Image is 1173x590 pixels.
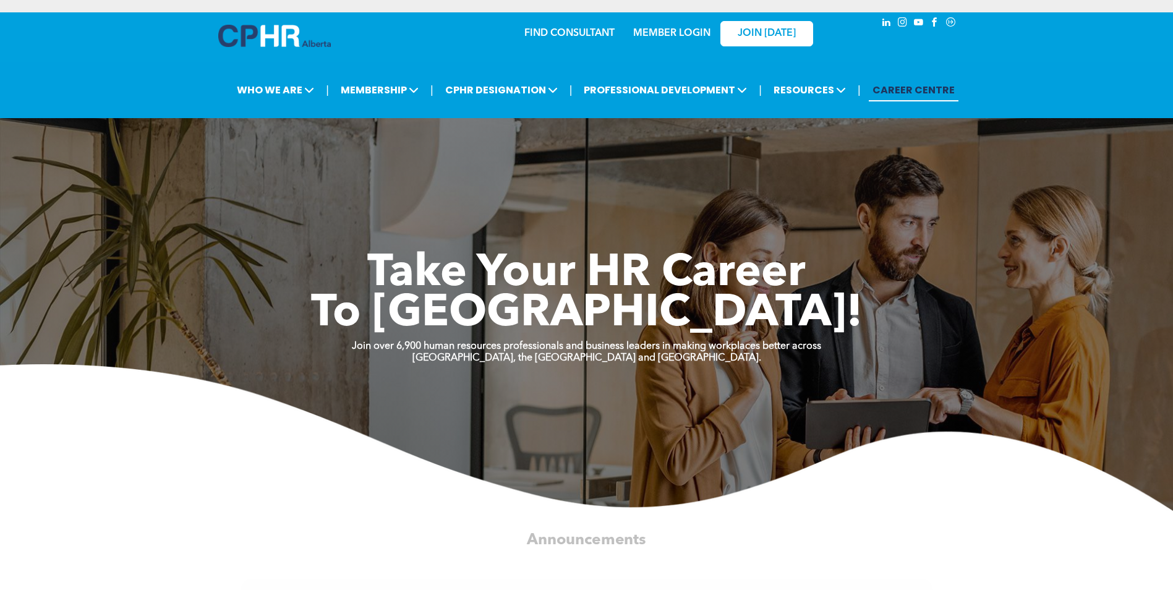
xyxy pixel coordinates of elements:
span: PROFESSIONAL DEVELOPMENT [580,79,751,101]
li: | [326,77,329,103]
li: | [569,77,573,103]
span: Take Your HR Career [367,252,806,296]
span: CPHR DESIGNATION [441,79,561,101]
a: instagram [896,15,910,32]
li: | [759,77,762,103]
span: To [GEOGRAPHIC_DATA]! [311,292,863,336]
img: A blue and white logo for cp alberta [218,25,331,47]
li: | [858,77,861,103]
a: facebook [928,15,942,32]
a: Social network [944,15,958,32]
span: JOIN [DATE] [738,28,796,40]
a: linkedin [880,15,894,32]
span: Announcements [527,532,646,548]
a: FIND CONSULTANT [524,28,615,38]
a: CAREER CENTRE [869,79,958,101]
span: RESOURCES [770,79,850,101]
strong: [GEOGRAPHIC_DATA], the [GEOGRAPHIC_DATA] and [GEOGRAPHIC_DATA]. [412,353,761,363]
a: MEMBER LOGIN [633,28,710,38]
a: JOIN [DATE] [720,21,813,46]
li: | [430,77,433,103]
a: youtube [912,15,926,32]
span: MEMBERSHIP [337,79,422,101]
strong: Join over 6,900 human resources professionals and business leaders in making workplaces better ac... [352,341,821,351]
span: WHO WE ARE [233,79,318,101]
